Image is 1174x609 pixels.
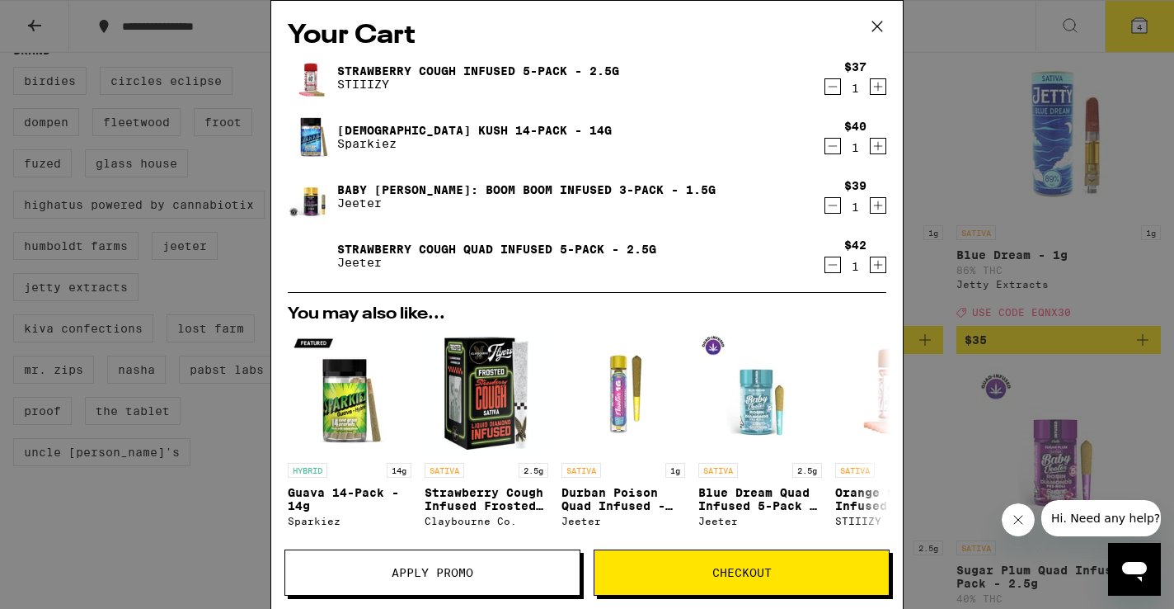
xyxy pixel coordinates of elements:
[337,256,656,269] p: Jeeter
[337,243,656,256] a: Strawberry Cough Quad Infused 5-Pack - 2.5g
[835,331,959,550] a: Open page for Orange Sunset Infused 5-Pack - 2.5g from STIIIZY
[288,331,411,455] img: Sparkiez - Guava 14-Pack - 14g
[337,124,612,137] a: [DEMOGRAPHIC_DATA] Kush 14-Pack - 14g
[870,257,886,273] button: Increment
[425,331,548,455] img: Claybourne Co. - Strawberry Cough Infused Frosted Flyers 5-Pack - 2.5g
[835,331,959,455] img: STIIIZY - Orange Sunset Infused 5-Pack - 2.5g
[712,567,772,578] span: Checkout
[824,138,841,154] button: Decrement
[665,463,685,478] p: 1g
[844,60,866,73] div: $37
[519,463,548,478] p: 2.5g
[870,138,886,154] button: Increment
[337,137,612,150] p: Sparkiez
[288,114,334,160] img: Hindu Kush 14-Pack - 14g
[844,82,866,95] div: 1
[337,64,619,78] a: Strawberry Cough Infused 5-Pack - 2.5g
[844,141,866,154] div: 1
[288,516,411,526] div: Sparkiez
[425,463,464,478] p: SATIVA
[387,463,411,478] p: 14g
[824,197,841,214] button: Decrement
[698,463,738,478] p: SATIVA
[844,238,866,252] div: $42
[392,567,473,578] span: Apply Promo
[844,201,866,214] div: 1
[835,463,875,478] p: SATIVA
[698,516,822,526] div: Jeeter
[870,78,886,95] button: Increment
[288,331,411,550] a: Open page for Guava 14-Pack - 14g from Sparkiez
[835,516,959,526] div: STIIIZY
[288,17,886,54] h2: Your Cart
[844,120,866,133] div: $40
[288,54,334,101] img: Strawberry Cough Infused 5-Pack - 2.5g
[561,331,685,550] a: Open page for Durban Poison Quad Infused - 1g from Jeeter
[561,463,601,478] p: SATIVA
[792,463,822,478] p: 2.5g
[835,486,959,512] p: Orange Sunset Infused 5-Pack - 2.5g
[288,173,334,220] img: Baby Cannon: Boom Boom Infused 3-Pack - 1.5g
[844,179,866,192] div: $39
[284,550,580,596] button: Apply Promo
[337,196,716,210] p: Jeeter
[844,260,866,273] div: 1
[561,516,685,526] div: Jeeter
[288,306,886,323] h2: You may also like...
[337,78,619,91] p: STIIIZY
[425,486,548,512] p: Strawberry Cough Infused Frosted Flyers 5-Pack - 2.5g
[1002,503,1035,536] iframe: Close message
[824,257,841,273] button: Decrement
[698,486,822,512] p: Blue Dream Quad Infused 5-Pack - 2.5g
[561,486,685,512] p: Durban Poison Quad Infused - 1g
[561,331,685,455] img: Jeeter - Durban Poison Quad Infused - 1g
[425,516,548,526] div: Claybourne Co.
[288,233,334,279] img: Strawberry Cough Quad Infused 5-Pack - 2.5g
[698,331,822,550] a: Open page for Blue Dream Quad Infused 5-Pack - 2.5g from Jeeter
[425,331,548,550] a: Open page for Strawberry Cough Infused Frosted Flyers 5-Pack - 2.5g from Claybourne Co.
[288,486,411,512] p: Guava 14-Pack - 14g
[1108,543,1161,596] iframe: Button to launch messaging window
[824,78,841,95] button: Decrement
[698,331,822,455] img: Jeeter - Blue Dream Quad Infused 5-Pack - 2.5g
[1041,500,1161,536] iframe: Message from company
[337,183,716,196] a: Baby [PERSON_NAME]: Boom Boom Infused 3-Pack - 1.5g
[870,197,886,214] button: Increment
[594,550,890,596] button: Checkout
